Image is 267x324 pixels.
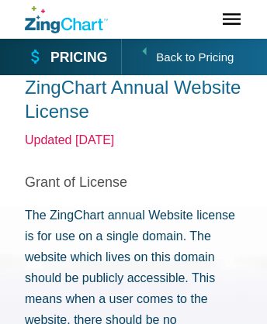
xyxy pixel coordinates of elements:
h2: Grant of License [25,174,242,191]
h1: ZingChart Annual Website License [25,75,242,123]
span: Back to Pricing [156,40,234,74]
strong: Pricing [50,51,107,65]
p: Updated [DATE] [25,129,242,150]
a: Pricing [26,48,107,67]
a: Back to Pricing [121,38,234,74]
a: ZingChart Logo. Click to return to the homepage [25,6,108,33]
